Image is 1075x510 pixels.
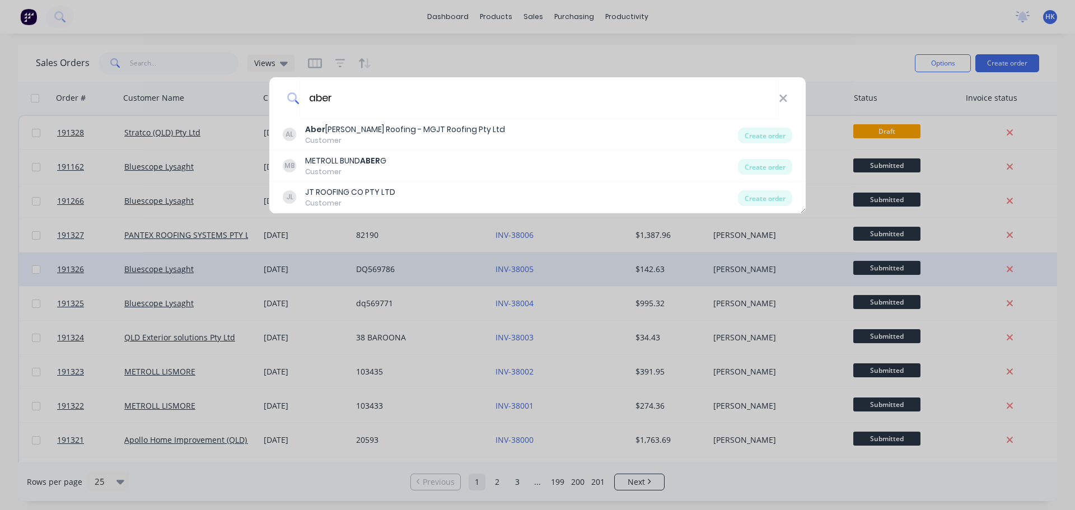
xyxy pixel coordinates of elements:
div: MB [283,159,296,172]
input: Enter a customer name to create a new order... [300,77,779,119]
div: JL [283,190,296,204]
div: Create order [738,190,792,206]
div: Create order [738,128,792,143]
div: JT ROOFING CO PTY LTD [305,186,395,198]
b: ABER [360,155,380,166]
div: Create order [738,159,792,175]
div: Customer [305,167,386,177]
div: [PERSON_NAME] Roofing - MGJT Roofing Pty Ltd [305,124,505,135]
div: METROLL BUND G [305,155,386,167]
div: AL [283,128,296,141]
div: Customer [305,198,395,208]
b: Aber [305,124,325,135]
div: Customer [305,135,505,146]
